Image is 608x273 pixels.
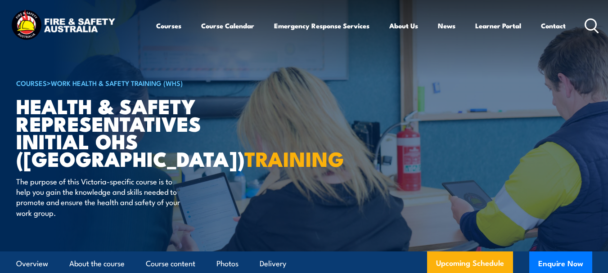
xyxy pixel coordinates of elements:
[475,15,521,36] a: Learner Portal
[16,78,47,88] a: COURSES
[541,15,566,36] a: Contact
[156,15,181,36] a: Courses
[389,15,418,36] a: About Us
[274,15,369,36] a: Emergency Response Services
[16,77,239,88] h6: >
[438,15,455,36] a: News
[16,97,239,167] h1: Health & Safety Representatives Initial OHS ([GEOGRAPHIC_DATA])
[16,176,180,218] p: The purpose of this Victoria-specific course is to help you gain the knowledge and skills needed ...
[201,15,254,36] a: Course Calendar
[244,143,344,174] strong: TRAINING
[51,78,183,88] a: Work Health & Safety Training (WHS)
